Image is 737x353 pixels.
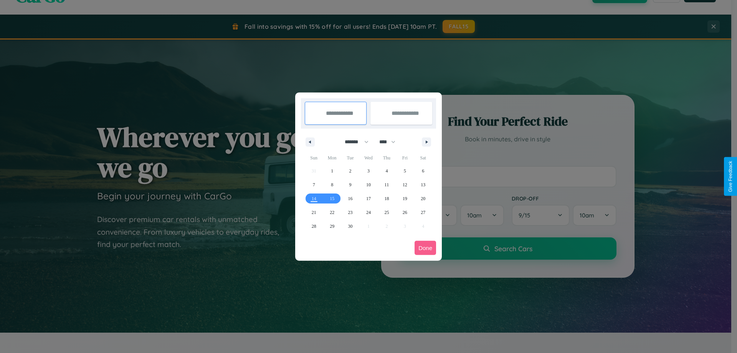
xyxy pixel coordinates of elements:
span: 22 [330,206,334,219]
button: 24 [359,206,377,219]
span: 18 [384,192,389,206]
button: 23 [341,206,359,219]
button: Done [415,241,436,255]
button: 30 [341,219,359,233]
span: 7 [313,178,315,192]
span: 24 [366,206,371,219]
span: 11 [385,178,389,192]
button: 16 [341,192,359,206]
span: 15 [330,192,334,206]
span: 6 [422,164,424,178]
button: 3 [359,164,377,178]
span: 16 [348,192,353,206]
span: 8 [331,178,333,192]
button: 27 [414,206,432,219]
button: 26 [396,206,414,219]
button: 22 [323,206,341,219]
button: 9 [341,178,359,192]
span: 12 [403,178,407,192]
span: 13 [421,178,425,192]
button: 18 [378,192,396,206]
span: 23 [348,206,353,219]
span: 9 [349,178,352,192]
span: Wed [359,152,377,164]
button: 28 [305,219,323,233]
button: 17 [359,192,377,206]
button: 4 [378,164,396,178]
button: 21 [305,206,323,219]
button: 19 [396,192,414,206]
span: Sun [305,152,323,164]
button: 25 [378,206,396,219]
button: 10 [359,178,377,192]
button: 15 [323,192,341,206]
span: 30 [348,219,353,233]
span: 28 [312,219,316,233]
span: 3 [367,164,370,178]
span: 10 [366,178,371,192]
button: 1 [323,164,341,178]
span: Tue [341,152,359,164]
button: 20 [414,192,432,206]
button: 2 [341,164,359,178]
span: 29 [330,219,334,233]
button: 7 [305,178,323,192]
span: 5 [404,164,406,178]
button: 13 [414,178,432,192]
span: Fri [396,152,414,164]
button: 8 [323,178,341,192]
span: 25 [384,206,389,219]
span: 20 [421,192,425,206]
div: Give Feedback [728,161,733,192]
span: 21 [312,206,316,219]
span: 27 [421,206,425,219]
span: 26 [403,206,407,219]
button: 5 [396,164,414,178]
span: 2 [349,164,352,178]
span: 19 [403,192,407,206]
span: Thu [378,152,396,164]
span: 17 [366,192,371,206]
span: 4 [385,164,388,178]
span: Mon [323,152,341,164]
span: 1 [331,164,333,178]
span: 14 [312,192,316,206]
button: 29 [323,219,341,233]
button: 6 [414,164,432,178]
button: 12 [396,178,414,192]
button: 14 [305,192,323,206]
span: Sat [414,152,432,164]
button: 11 [378,178,396,192]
